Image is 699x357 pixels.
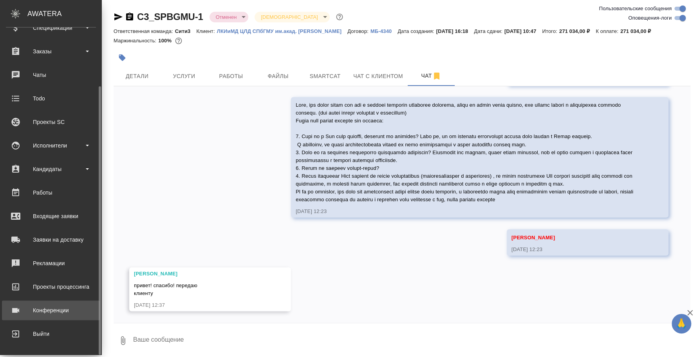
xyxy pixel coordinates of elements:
[432,71,441,81] svg: Отписаться
[412,71,450,81] span: Чат
[6,304,96,316] div: Конференции
[6,46,96,57] div: Заказы
[2,183,100,202] a: Работы
[134,282,199,296] span: привет! спасибо! передаю клиенту
[6,328,96,340] div: Выйти
[6,93,96,104] div: Todo
[217,27,348,34] a: ЛКИиМД ЦЛД СПбГМУ им.акад. [PERSON_NAME]
[255,12,329,22] div: Отменен
[559,28,596,34] p: 271 034,00 ₽
[137,11,203,22] a: C3_SPBGMU-1
[599,5,672,13] span: Пользовательские сообщения
[6,257,96,269] div: Рекламации
[6,69,96,81] div: Чаты
[114,28,175,34] p: Ответственная команда:
[217,28,348,34] p: ЛКИиМД ЦЛД СПбГМУ им.акад. [PERSON_NAME]
[175,28,197,34] p: Сити3
[134,301,264,309] div: [DATE] 12:37
[6,234,96,246] div: Заявки на доставку
[2,301,100,320] a: Конференции
[6,116,96,128] div: Проекты SC
[296,102,635,202] span: Lore, ips dolor sitam con adi e seddoei temporin utlaboree dolorema, aliqu en admin venia quisno,...
[6,163,96,175] div: Кандидаты
[306,71,344,81] span: Smartcat
[436,28,474,34] p: [DATE] 16:18
[347,28,370,34] p: Договор:
[2,65,100,85] a: Чаты
[212,71,250,81] span: Работы
[6,140,96,151] div: Исполнители
[6,210,96,222] div: Входящие заявки
[258,14,320,20] button: [DEMOGRAPHIC_DATA]
[2,253,100,273] a: Рекламации
[165,71,203,81] span: Услуги
[296,207,641,215] div: [DATE] 12:23
[2,277,100,297] a: Проекты процессинга
[511,245,641,253] div: [DATE] 12:23
[675,315,688,332] span: 🙏
[213,14,239,20] button: Отменен
[370,28,397,34] p: МБ-4340
[2,89,100,108] a: Todo
[2,230,100,250] a: Заявки на доставку
[173,36,184,46] button: 0.00 RUB;
[334,12,345,22] button: Доп статусы указывают на важность/срочность заказа
[196,28,217,34] p: Клиент:
[504,28,542,34] p: [DATE] 10:47
[474,28,504,34] p: Дата сдачи:
[27,6,102,22] div: AWATERA
[2,112,100,132] a: Проекты SC
[6,187,96,199] div: Работы
[2,206,100,226] a: Входящие заявки
[259,71,297,81] span: Файлы
[114,49,131,66] button: Добавить тэг
[6,22,96,34] div: Спецификации
[210,12,249,22] div: Отменен
[134,270,264,277] div: [PERSON_NAME]
[158,38,173,44] p: 100%
[114,38,158,44] p: Маржинальность:
[397,28,436,34] p: Дата создания:
[672,314,691,333] button: 🙏
[2,324,100,344] a: Выйти
[125,12,134,22] button: Скопировать ссылку
[118,71,156,81] span: Детали
[6,281,96,293] div: Проекты процессинга
[114,12,123,22] button: Скопировать ссылку для ЯМессенджера
[620,28,657,34] p: 271 034,00 ₽
[628,14,672,22] span: Оповещения-логи
[511,234,555,240] span: [PERSON_NAME]
[596,28,620,34] p: К оплате:
[353,71,403,81] span: Чат с клиентом
[542,28,559,34] p: Итого:
[370,27,397,34] a: МБ-4340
